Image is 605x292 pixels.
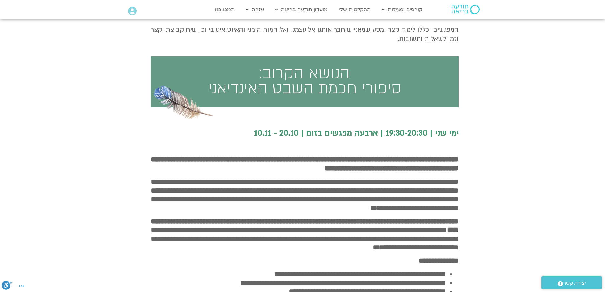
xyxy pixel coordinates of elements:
a: מועדון תודעה בריאה [272,3,331,16]
a: תמכו בנו [212,3,238,16]
img: תודעה בריאה [452,5,480,14]
span: יצירת קשר [563,279,586,288]
h3: הנושא הקרוב: סיפורי חכמת השבט האינדיאני [154,66,455,96]
h3: ימי שני | 19:30-20:30 | ארבעה מפגשים בזום | 20.10 - 10.11 [151,129,459,138]
span: המפגשים יכללו לימוד קצר ומסע שמאני שיחבר אותנו אל עצמנו ואל המוח הימני והאינטואיטיבי וכן שיח קבוצ... [151,25,459,43]
a: עזרה [243,3,267,16]
a: ההקלטות שלי [336,3,374,16]
a: קורסים ופעילות [379,3,426,16]
a: יצירת קשר [541,276,602,289]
